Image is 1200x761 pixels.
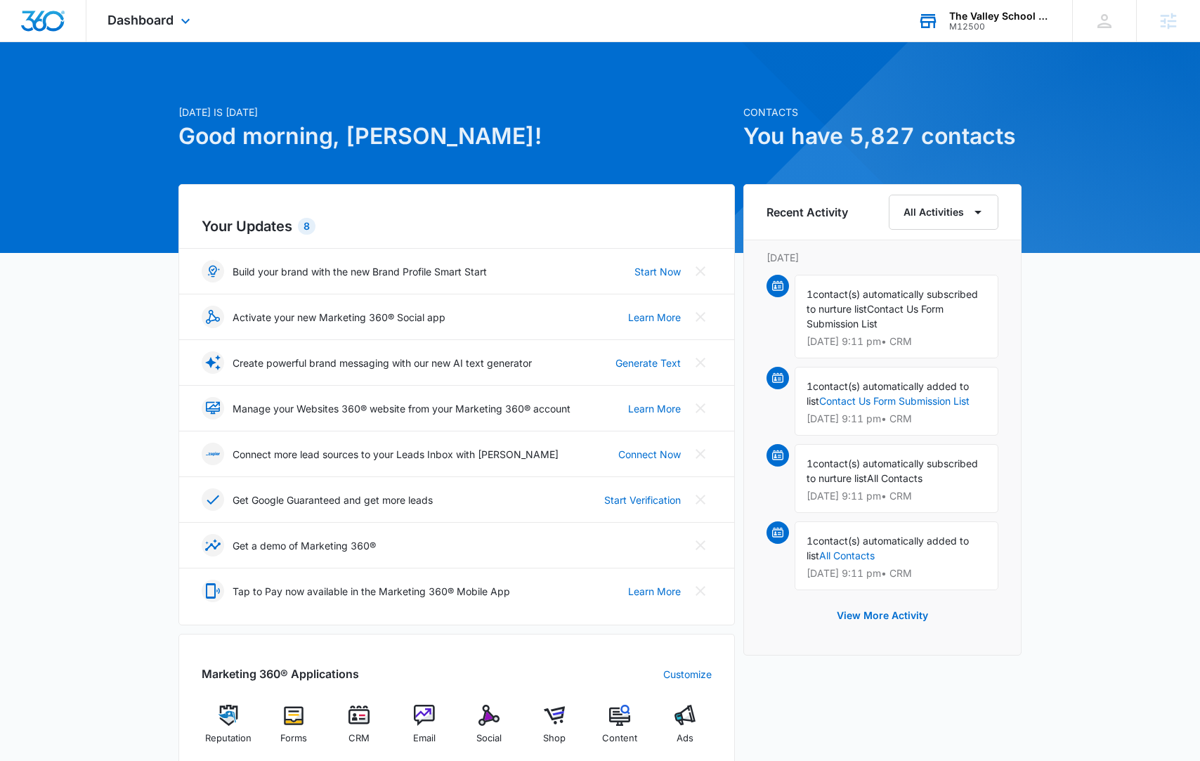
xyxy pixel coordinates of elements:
span: Contact Us Form Submission List [807,303,944,330]
p: [DATE] [767,250,998,265]
span: contact(s) automatically subscribed to nurture list [807,288,978,315]
span: 1 [807,288,813,300]
a: Shop [528,705,582,755]
span: Content [602,731,637,746]
a: Learn More [628,584,681,599]
p: Activate your new Marketing 360® Social app [233,310,445,325]
p: Create powerful brand messaging with our new AI text generator [233,356,532,370]
span: contact(s) automatically added to list [807,380,969,407]
a: Ads [658,705,712,755]
span: Ads [677,731,693,746]
h6: Recent Activity [767,204,848,221]
span: Forms [280,731,307,746]
h2: Marketing 360® Applications [202,665,359,682]
div: account name [949,11,1052,22]
span: 1 [807,457,813,469]
span: contact(s) automatically subscribed to nurture list [807,457,978,484]
button: Close [689,397,712,419]
p: Get Google Guaranteed and get more leads [233,493,433,507]
p: [DATE] is [DATE] [178,105,735,119]
span: Reputation [205,731,252,746]
button: Close [689,260,712,282]
p: Connect more lead sources to your Leads Inbox with [PERSON_NAME] [233,447,559,462]
span: Dashboard [107,13,174,27]
a: Social [462,705,516,755]
button: View More Activity [823,599,942,632]
span: Social [476,731,502,746]
p: [DATE] 9:11 pm • CRM [807,568,986,578]
span: Shop [543,731,566,746]
button: Close [689,443,712,465]
a: Forms [267,705,321,755]
p: [DATE] 9:11 pm • CRM [807,414,986,424]
a: CRM [332,705,386,755]
a: Generate Text [615,356,681,370]
h2: Your Updates [202,216,712,237]
a: Contact Us Form Submission List [819,395,970,407]
p: Tap to Pay now available in the Marketing 360® Mobile App [233,584,510,599]
a: Learn More [628,310,681,325]
a: Start Verification [604,493,681,507]
p: Manage your Websites 360® website from your Marketing 360® account [233,401,570,416]
a: Email [397,705,451,755]
span: contact(s) automatically added to list [807,535,969,561]
a: Customize [663,667,712,682]
button: All Activities [889,195,998,230]
div: account id [949,22,1052,32]
div: 8 [298,218,315,235]
button: Close [689,534,712,557]
h1: Good morning, [PERSON_NAME]! [178,119,735,153]
button: Close [689,351,712,374]
span: Email [413,731,436,746]
a: Start Now [634,264,681,279]
span: All Contacts [867,472,922,484]
p: Build your brand with the new Brand Profile Smart Start [233,264,487,279]
p: Get a demo of Marketing 360® [233,538,376,553]
h1: You have 5,827 contacts [743,119,1022,153]
button: Close [689,580,712,602]
p: Contacts [743,105,1022,119]
a: Connect Now [618,447,681,462]
p: [DATE] 9:11 pm • CRM [807,337,986,346]
a: Learn More [628,401,681,416]
button: Close [689,306,712,328]
button: Close [689,488,712,511]
a: Reputation [202,705,256,755]
span: 1 [807,535,813,547]
a: All Contacts [819,549,875,561]
span: 1 [807,380,813,392]
a: Content [593,705,647,755]
p: [DATE] 9:11 pm • CRM [807,491,986,501]
span: CRM [348,731,370,746]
